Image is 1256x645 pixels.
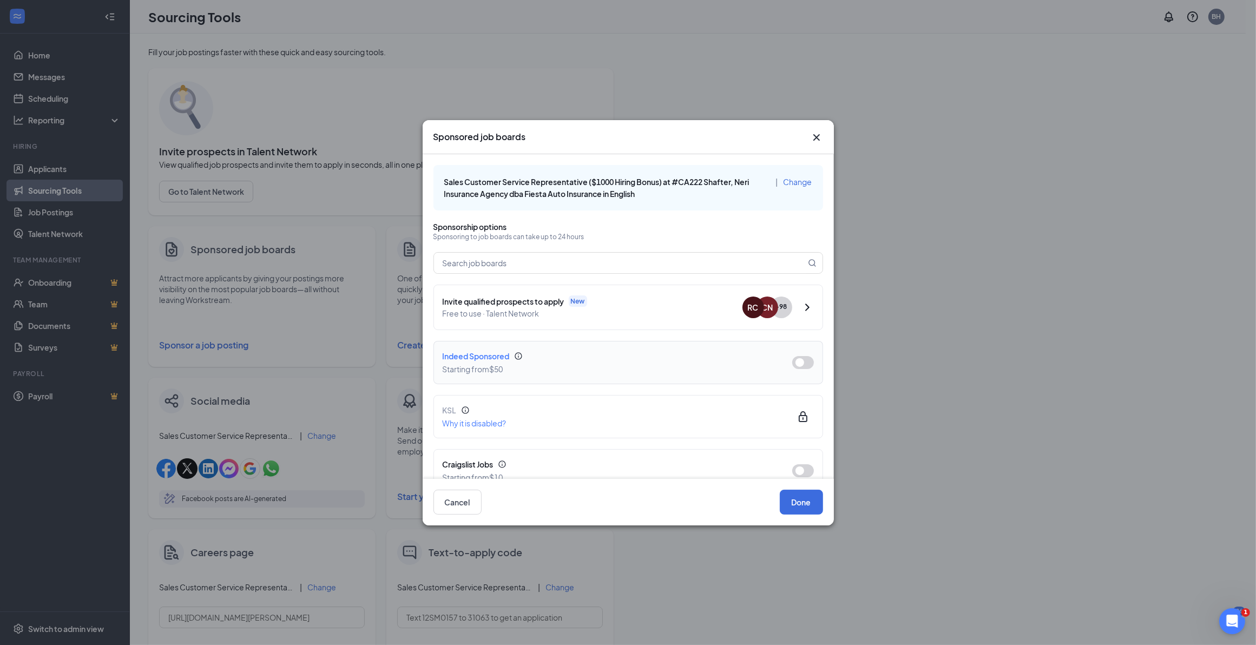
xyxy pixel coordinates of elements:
[444,177,749,199] span: Sales Customer Service Representative ($1000 Hiring Bonus) at #CA222 Shafter, Neri Insurance Agen...
[775,302,787,312] span: + 98
[784,176,812,188] button: Change
[490,472,503,482] b: $10
[801,301,814,314] svg: ChevronRight
[810,131,823,144] svg: Cross
[443,307,742,319] span: Free to use · Talent Network
[443,404,775,416] div: KSL
[748,302,759,313] div: RC
[776,177,778,187] span: |
[443,350,775,362] div: Indeed Sponsored
[490,364,503,374] b: $50
[434,253,806,273] input: Search job boards
[571,297,585,306] span: New
[443,295,564,307] span: Invite qualified prospects to apply
[810,131,823,144] button: Close
[433,221,823,232] p: Sponsorship options
[498,460,507,469] svg: Info
[443,458,775,470] div: Craigslist Jobs
[784,177,812,187] span: Change
[433,232,823,241] p: Sponsoring to job boards can take up to 24 hours
[443,471,503,483] div: Starting from
[443,363,503,375] div: Starting from
[808,259,817,267] svg: MagnifyingGlass
[433,131,526,143] h3: Sponsored job boards
[443,418,507,428] span: Why it is disabled?
[433,490,482,515] button: Cancel
[514,352,523,360] svg: Info
[461,406,470,414] svg: Info
[780,490,823,515] button: Done
[1241,608,1250,617] span: 1
[761,302,773,313] div: CN
[797,410,810,423] svg: Lock
[1219,608,1245,634] iframe: Intercom live chat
